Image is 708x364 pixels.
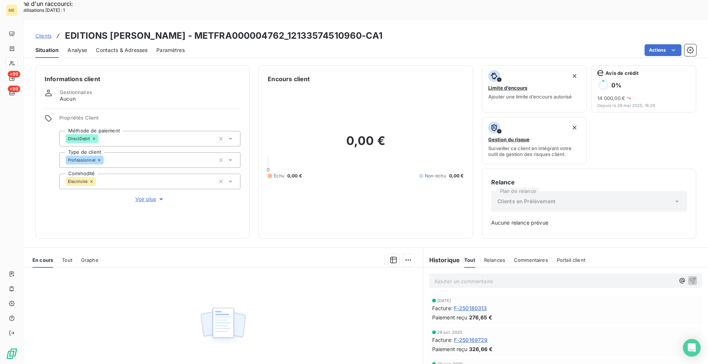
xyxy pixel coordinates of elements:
span: Clients [35,33,52,39]
span: Propriétés Client [59,115,240,125]
img: Empty state [199,304,247,349]
h6: Informations client [45,74,240,83]
span: Graphe [81,257,98,263]
span: Professionnel [68,158,96,162]
span: Analyse [67,46,87,54]
span: Facture : [432,304,452,312]
span: Tout [464,257,475,263]
img: Logo LeanPay [6,348,18,360]
span: Ajouter une limite d’encours autorisé [488,94,572,100]
span: Commentaires [514,257,548,263]
h6: 0 % [611,82,621,89]
button: Actions [645,44,681,56]
h3: EDITIONS [PERSON_NAME] - METFRA000004762_12133574510960-CA1 [65,29,382,42]
span: 276,65 € [469,313,492,321]
span: Avis de crédit [605,70,639,76]
span: Gestionnaires [60,89,92,95]
span: En cours [32,257,53,263]
span: Clients en Prélèvement [497,198,555,205]
span: +99 [8,71,20,77]
span: Paramètres [156,46,185,54]
input: Ajouter une valeur [104,157,110,163]
span: Portail client [557,257,585,263]
span: Échu [274,173,284,179]
span: F-250169729 [454,336,488,344]
span: DirectDebit [68,136,90,141]
span: Surveiller ce client en intégrant votre outil de gestion des risques client. [488,145,581,157]
h6: Relance [491,178,687,187]
span: Non-échu [425,173,446,179]
span: Depuis le 26 mai 2025, 16:26 [597,103,690,108]
button: Voir plus [59,195,240,203]
span: [DATE] [437,298,451,303]
span: Gestion du risque [488,136,530,142]
span: Voir plus [135,195,165,203]
span: 14 000,00 € [597,95,625,101]
h6: Historique [423,256,460,264]
span: 0 [267,167,270,173]
span: Relances [484,257,505,263]
button: Limite d’encoursAjouter une limite d’encours autorisé [482,65,587,112]
input: Ajouter une valeur [98,135,104,142]
h2: 0,00 € [268,134,464,156]
span: 28 juil. 2025 [437,330,463,334]
span: Situation [35,46,59,54]
span: Facture : [432,336,452,344]
span: Limite d’encours [488,85,527,91]
button: Gestion du risqueSurveiller ce client en intégrant votre outil de gestion des risques client. [482,117,587,164]
span: Aucune relance prévue [491,219,687,226]
span: 0,00 € [287,173,302,179]
span: Aucun [60,95,76,103]
span: Paiement reçu [432,345,468,353]
span: Contacts & Adresses [96,46,147,54]
span: +99 [8,86,20,92]
span: Électricité [68,179,88,184]
span: Paiement reçu [432,313,468,321]
h6: Encours client [268,74,310,83]
span: 0,00 € [449,173,464,179]
span: F-250180313 [454,304,487,312]
div: Open Intercom Messenger [683,339,701,357]
input: Ajouter une valeur [96,178,102,185]
span: Tout [62,257,72,263]
a: Clients [35,32,52,39]
span: 326,66 € [469,345,493,353]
